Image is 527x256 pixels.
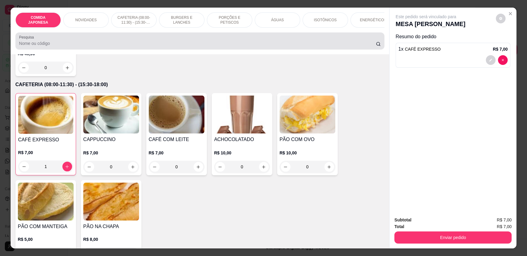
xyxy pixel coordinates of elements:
[19,162,29,171] button: decrease-product-quantity
[280,136,335,143] h4: PÃO COM OVO
[116,15,151,25] p: CAFETERIA (08:00-11:30) - (15:30-18:00)
[83,150,139,156] p: R$ 7,00
[15,81,384,88] p: CAFETERIA (08:00-11:30) - (15:30-18:00)
[214,150,270,156] p: R$ 10,00
[149,150,204,156] p: R$ 7,00
[498,55,508,65] button: decrease-product-quantity
[83,183,139,221] img: product-image
[497,223,512,230] span: R$ 7,00
[360,18,386,22] p: ENERGÉTICOS
[214,136,270,143] h4: ACHOCOLATADO
[280,150,335,156] p: R$ 10,00
[128,162,138,172] button: increase-product-quantity
[394,217,411,222] strong: Subtotal
[164,15,199,25] p: BURGERS E LANCHES
[314,18,336,22] p: ISOTÔNICOS
[497,217,512,223] span: R$ 7,00
[83,96,139,133] img: product-image
[324,162,334,172] button: increase-product-quantity
[75,18,97,22] p: NOVIDADES
[194,162,203,172] button: increase-product-quantity
[396,33,510,40] p: Resumo do pedido
[394,224,404,229] strong: Total
[62,162,72,171] button: increase-product-quantity
[280,96,335,133] img: product-image
[505,9,515,19] button: Close
[83,236,139,242] p: R$ 8,00
[271,18,284,22] p: ÁGUAS
[259,162,269,172] button: increase-product-quantity
[281,162,290,172] button: decrease-product-quantity
[394,231,512,244] button: Enviar pedido
[19,40,376,46] input: Pesquisa
[18,236,74,242] p: R$ 5,00
[83,223,139,230] h4: PÃO NA CHAPA
[486,55,496,65] button: decrease-product-quantity
[496,14,505,23] button: decrease-product-quantity
[18,223,74,230] h4: PÃO COM MANTEIGA
[149,96,204,133] img: product-image
[21,15,56,25] p: COMIDA JAPONESA
[18,136,73,143] h4: CAFÉ EXPRESSO
[398,45,441,53] p: 1 x
[18,183,74,221] img: product-image
[493,46,508,52] p: R$ 7,00
[149,136,204,143] h4: CAFÉ COM LEITE
[212,15,247,25] p: PORÇÕES E PETISCOS
[18,150,73,156] p: R$ 7,00
[150,162,160,172] button: decrease-product-quantity
[396,20,465,28] p: MESA [PERSON_NAME]
[405,47,441,52] span: CAFÉ EXPRESSO
[19,63,29,72] button: decrease-product-quantity
[63,63,72,72] button: increase-product-quantity
[214,96,270,133] img: product-image
[19,35,36,40] label: Pesquisa
[215,162,225,172] button: decrease-product-quantity
[83,136,139,143] h4: CAPPUCCINO
[85,162,94,172] button: decrease-product-quantity
[18,96,73,134] img: product-image
[396,14,465,20] p: Este pedido será vinculado para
